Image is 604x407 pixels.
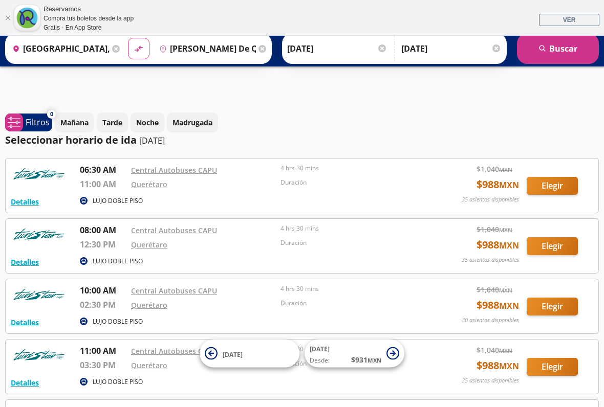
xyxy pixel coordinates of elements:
p: LUJO DOBLE PISO [93,196,143,206]
p: [DATE] [139,134,165,147]
a: VER [539,14,599,26]
p: 08:00 AM [80,224,126,236]
input: Buscar Destino [155,36,256,61]
button: Elegir [527,298,578,315]
button: Buscar [517,33,599,64]
p: 35 asientos disponibles [462,376,519,385]
div: Compra tus boletos desde la app [44,14,134,23]
small: MXN [499,166,512,173]
p: Madrugada [172,117,212,128]
button: Detalles [11,196,39,207]
p: LUJO DOBLE PISO [93,257,143,266]
button: Detalles [11,317,39,328]
button: 0Filtros [5,114,52,131]
p: 06:30 AM [80,164,126,176]
div: Gratis - En App Store [44,23,134,32]
a: Querétaro [131,300,167,310]
button: Elegir [527,358,578,376]
small: MXN [368,356,381,364]
div: Reservamos [44,4,134,14]
span: 0 [50,110,53,119]
a: Cerrar [5,15,11,21]
p: LUJO DOBLE PISO [93,317,143,326]
button: Madrugada [167,112,218,132]
p: 11:00 AM [80,178,126,190]
img: RESERVAMOS [11,284,67,305]
span: [DATE] [223,350,243,358]
button: Mañana [55,112,94,132]
span: $ 1,040 [477,345,512,355]
small: MXN [499,347,512,354]
small: MXN [499,179,519,191]
p: Mañana [60,117,89,128]
span: $ 988 [477,237,519,253]
button: Noche [131,112,164,132]
p: 35 asientos disponibles [462,195,519,204]
span: VER [563,16,576,24]
small: MXN [499,360,519,372]
p: 02:30 PM [80,299,126,311]
img: RESERVAMOS [11,345,67,365]
p: 4 hrs 30 mins [281,224,425,233]
p: 35 asientos disponibles [462,256,519,264]
p: 12:30 PM [80,238,126,251]
input: Opcional [401,36,502,61]
span: $ 1,040 [477,224,512,235]
small: MXN [499,240,519,251]
button: Elegir [527,177,578,195]
a: Querétaro [131,240,167,250]
p: 11:00 AM [80,345,126,357]
a: Central Autobuses CAPU [131,286,217,296]
span: Desde: [310,356,330,365]
p: 4 hrs 30 mins [281,284,425,293]
button: Elegir [527,237,578,255]
p: Duración [281,238,425,247]
input: Buscar Origen [8,36,110,61]
button: Detalles [11,377,39,388]
button: [DATE] [200,340,299,368]
a: Querétaro [131,179,167,189]
small: MXN [499,226,512,234]
span: $ 1,040 [477,284,512,295]
p: Seleccionar horario de ida [5,132,137,148]
span: $ 1,040 [477,164,512,174]
span: $ 988 [477,177,519,192]
span: $ 988 [477,358,519,373]
span: $ 988 [477,298,519,313]
p: Duración [281,299,425,308]
img: RESERVAMOS [11,224,67,244]
span: $ 931 [351,354,381,365]
p: Noche [136,117,159,128]
a: Central Autobuses CAPU [131,346,217,356]
input: Elegir Fecha [287,36,387,61]
p: Filtros [26,116,50,128]
a: Central Autobuses CAPU [131,225,217,235]
small: MXN [499,286,512,294]
p: 4 hrs 30 mins [281,164,425,173]
p: Duración [281,178,425,187]
button: Detalles [11,257,39,267]
span: [DATE] [310,345,330,353]
button: [DATE]Desde:$931MXN [305,340,404,368]
p: Tarde [102,117,122,128]
button: Tarde [97,112,128,132]
a: Central Autobuses CAPU [131,165,217,175]
p: 03:30 PM [80,359,126,371]
p: 30 asientos disponibles [462,316,519,325]
small: MXN [499,300,519,311]
img: RESERVAMOS [11,164,67,184]
p: LUJO DOBLE PISO [93,377,143,387]
a: Querétaro [131,360,167,370]
p: 10:00 AM [80,284,126,297]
